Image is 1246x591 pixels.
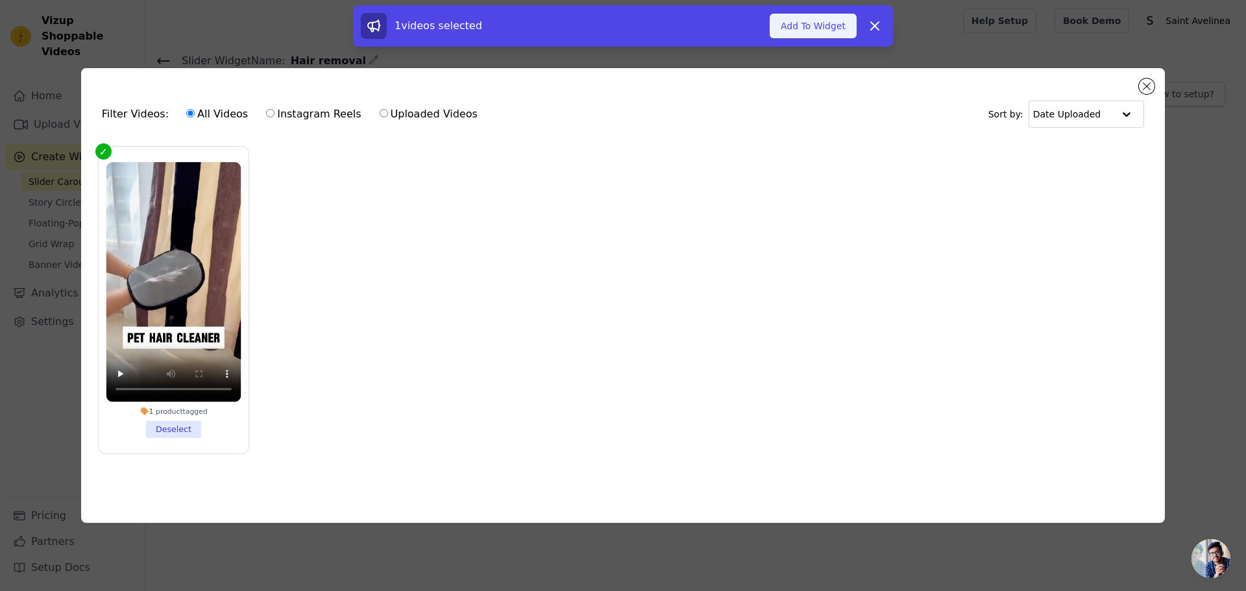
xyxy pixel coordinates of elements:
[395,19,482,32] span: 1 videos selected
[106,407,241,416] div: 1 product tagged
[1139,78,1154,94] button: Close modal
[102,99,485,129] div: Filter Videos:
[1191,539,1230,578] a: Bate-papo aberto
[988,101,1145,128] div: Sort by:
[770,14,857,38] button: Add To Widget
[379,106,478,123] label: Uploaded Videos
[186,106,249,123] label: All Videos
[265,106,361,123] label: Instagram Reels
